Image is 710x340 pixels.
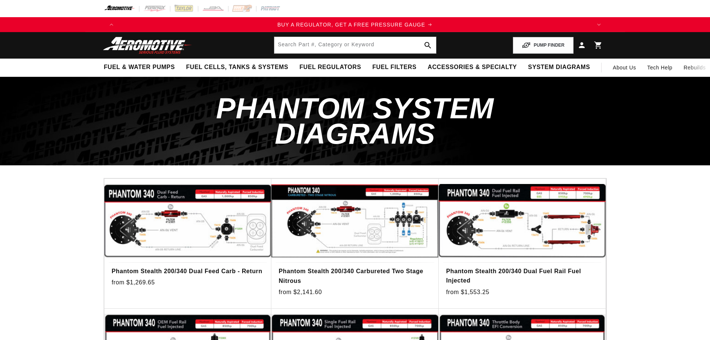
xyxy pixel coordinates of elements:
[642,59,678,77] summary: Tech Help
[294,59,366,76] summary: Fuel Regulators
[104,63,175,71] span: Fuel & Water Pumps
[180,59,294,76] summary: Fuel Cells, Tanks & Systems
[104,17,119,32] button: Translation missing: en.sections.announcements.previous_announcement
[607,59,641,77] a: About Us
[279,266,431,286] a: Phantom Stealth 200/340 Carbureted Two Stage Nitrous
[98,59,181,76] summary: Fuel & Water Pumps
[85,17,625,32] slideshow-component: Translation missing: en.sections.announcements.announcement_bar
[613,65,636,71] span: About Us
[186,63,288,71] span: Fuel Cells, Tanks & Systems
[119,21,591,29] a: BUY A REGULATOR, GET A FREE PRESSURE GAUGE
[299,63,361,71] span: Fuel Regulators
[523,59,596,76] summary: System Diagrams
[591,17,606,32] button: Translation missing: en.sections.announcements.next_announcement
[446,266,598,286] a: Phantom Stealth 200/340 Dual Fuel Rail Fuel Injected
[277,22,425,28] span: BUY A REGULATOR, GET A FREE PRESSURE GAUGE
[428,63,517,71] span: Accessories & Specialty
[684,63,706,72] span: Rebuilds
[528,63,590,71] span: System Diagrams
[367,59,422,76] summary: Fuel Filters
[420,37,436,53] button: search button
[119,21,591,29] div: Announcement
[422,59,523,76] summary: Accessories & Specialty
[216,92,494,150] span: Phantom System Diagrams
[274,37,436,53] input: Search by Part Number, Category or Keyword
[372,63,417,71] span: Fuel Filters
[112,266,264,276] a: Phantom Stealth 200/340 Dual Feed Carb - Return
[119,21,591,29] div: 1 of 4
[647,63,673,72] span: Tech Help
[101,37,194,54] img: Aeromotive
[513,37,573,54] button: PUMP FINDER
